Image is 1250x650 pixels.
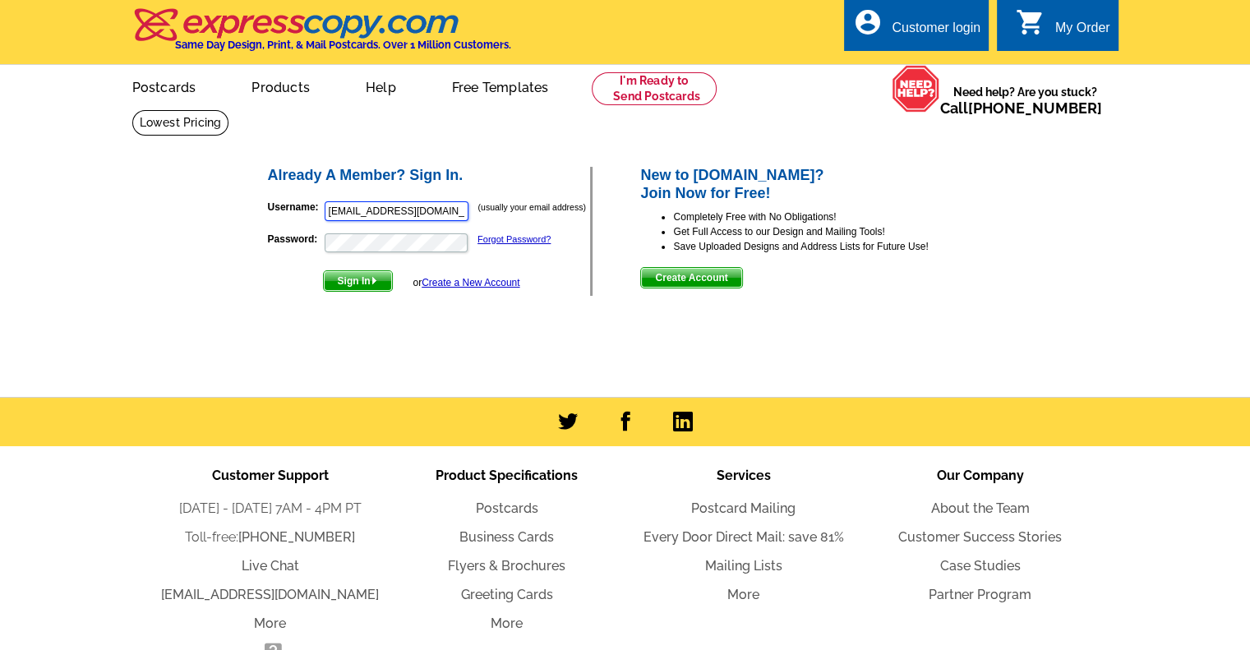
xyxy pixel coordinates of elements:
li: [DATE] - [DATE] 7AM - 4PM PT [152,499,389,519]
a: Live Chat [242,558,299,574]
a: Flyers & Brochures [448,558,565,574]
a: Postcards [106,67,223,105]
a: Case Studies [940,558,1021,574]
a: shopping_cart My Order [1016,18,1110,39]
a: [PHONE_NUMBER] [238,529,355,545]
li: Toll-free: [152,528,389,547]
a: Products [225,67,336,105]
a: Mailing Lists [705,558,782,574]
li: Completely Free with No Obligations! [673,210,985,224]
img: help [892,65,940,113]
a: Customer Success Stories [898,529,1062,545]
h2: Already A Member? Sign In. [268,167,591,185]
span: Product Specifications [436,468,578,483]
span: Create Account [641,268,741,288]
a: [EMAIL_ADDRESS][DOMAIN_NAME] [161,587,379,602]
div: My Order [1055,21,1110,44]
div: Customer login [892,21,980,44]
a: Partner Program [929,587,1031,602]
a: Forgot Password? [477,234,551,244]
li: Save Uploaded Designs and Address Lists for Future Use! [673,239,985,254]
a: More [727,587,759,602]
a: [PHONE_NUMBER] [968,99,1102,117]
h2: New to [DOMAIN_NAME]? Join Now for Free! [640,167,985,202]
span: Customer Support [212,468,329,483]
label: Password: [268,232,323,247]
img: button-next-arrow-white.png [371,277,378,284]
div: or [413,275,519,290]
a: More [491,615,523,631]
a: Greeting Cards [461,587,553,602]
a: Postcards [476,500,538,516]
a: Business Cards [459,529,554,545]
span: Services [717,468,771,483]
span: Need help? Are you stuck? [940,84,1110,117]
a: About the Team [931,500,1030,516]
a: Help [339,67,422,105]
i: shopping_cart [1016,7,1045,37]
label: Username: [268,200,323,214]
span: Sign In [324,271,392,291]
a: Create a New Account [422,277,519,288]
span: Call [940,99,1102,117]
h4: Same Day Design, Print, & Mail Postcards. Over 1 Million Customers. [175,39,511,51]
a: Same Day Design, Print, & Mail Postcards. Over 1 Million Customers. [132,20,511,51]
i: account_circle [852,7,882,37]
li: Get Full Access to our Design and Mailing Tools! [673,224,985,239]
a: Postcard Mailing [691,500,796,516]
a: More [254,615,286,631]
a: Free Templates [426,67,575,105]
button: Create Account [640,267,742,288]
a: Every Door Direct Mail: save 81% [643,529,844,545]
button: Sign In [323,270,393,292]
a: account_circle Customer login [852,18,980,39]
small: (usually your email address) [478,202,586,212]
span: Our Company [937,468,1024,483]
